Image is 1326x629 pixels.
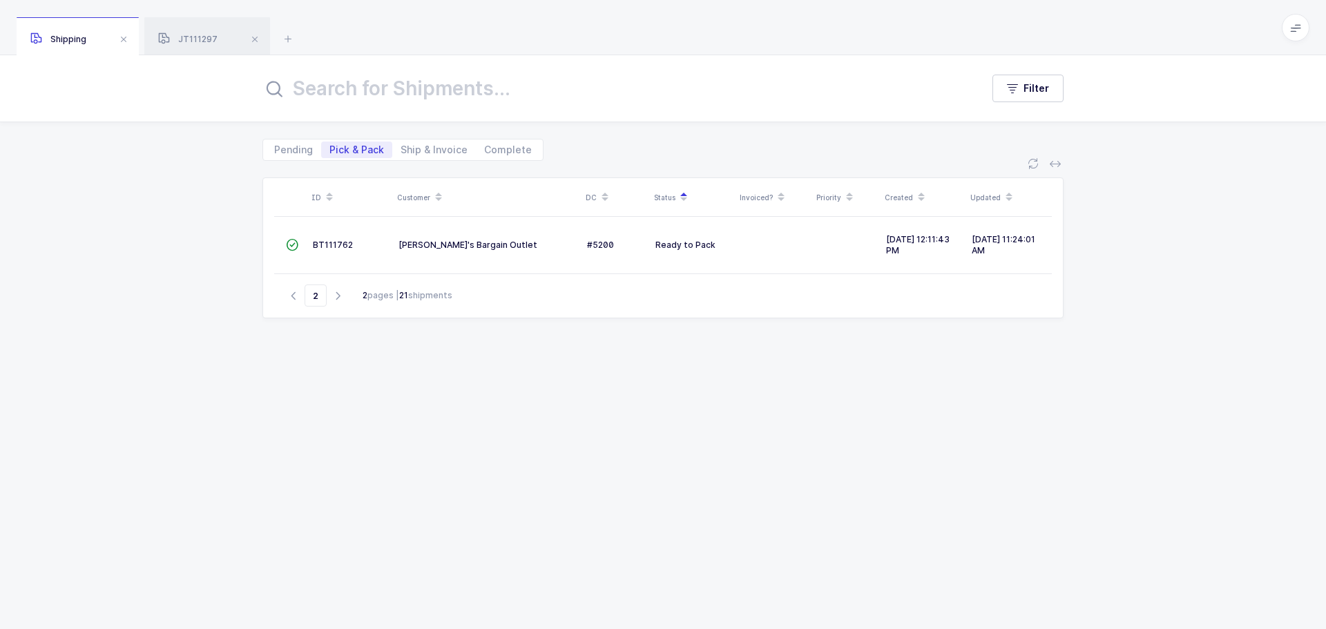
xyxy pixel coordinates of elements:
input: Search for Shipments... [262,72,965,105]
div: Customer [397,186,577,209]
span: Pending [274,145,313,155]
span: BT111762 [313,240,353,250]
span: Ship & Invoice [401,145,468,155]
div: pages | shipments [363,289,452,302]
div: Status [654,186,731,209]
span: #5200 [587,240,614,250]
div: Created [885,186,962,209]
div: DC [586,186,646,209]
span: JT111297 [158,34,218,44]
div: Updated [970,186,1048,209]
span: [DATE] 12:11:43 PM [886,234,950,255]
span: Filter [1024,81,1049,95]
b: 2 [363,290,367,300]
span:  [286,240,298,250]
span: Complete [484,145,532,155]
div: ID [311,186,389,209]
span: Ready to Pack [655,240,715,250]
span: [PERSON_NAME]'s Bargain Outlet [398,240,537,250]
span: Pick & Pack [329,145,384,155]
span: [DATE] 11:24:01 AM [972,234,1035,255]
span: Go to [305,284,327,307]
span: Shipping [30,34,86,44]
div: Priority [816,186,876,209]
div: Invoiced? [740,186,808,209]
button: Filter [992,75,1064,102]
b: 21 [399,290,408,300]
